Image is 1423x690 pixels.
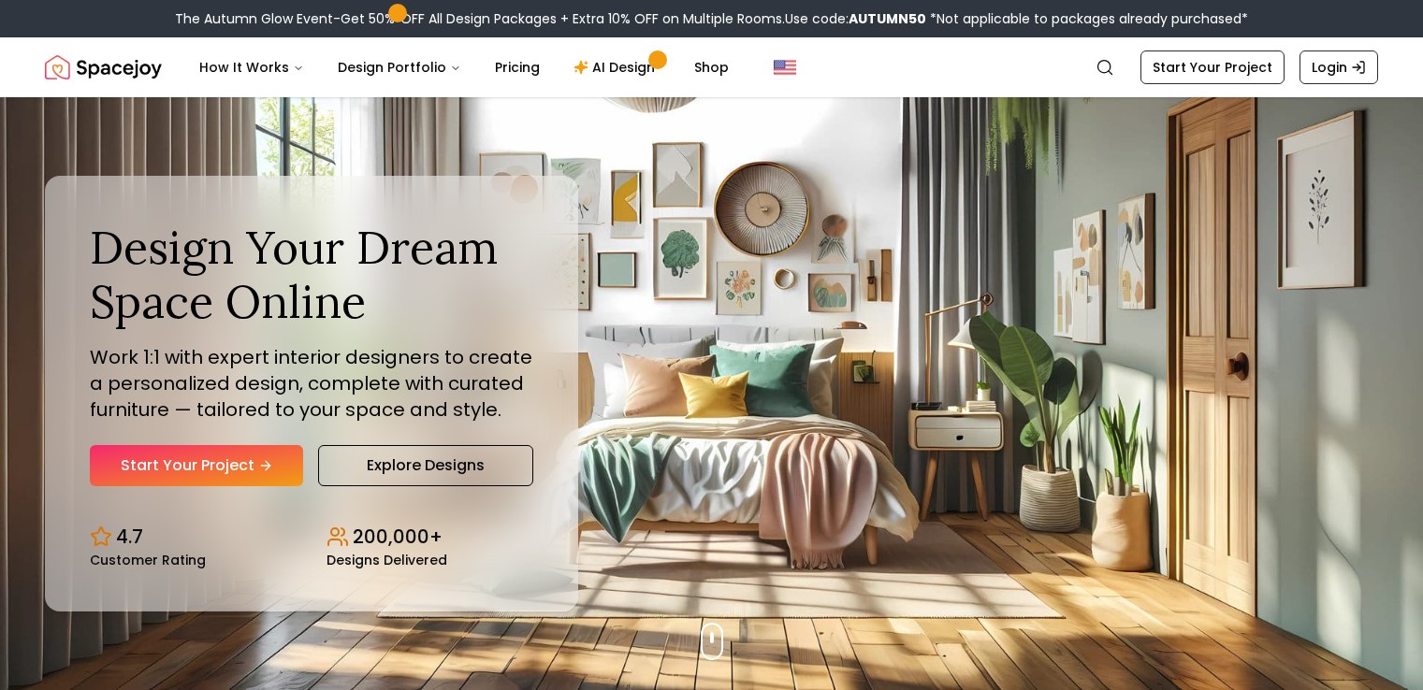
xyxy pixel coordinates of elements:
button: How It Works [184,49,319,86]
img: Spacejoy Logo [45,49,162,86]
a: Start Your Project [90,445,303,486]
h1: Design Your Dream Space Online [90,221,533,328]
a: AI Design [559,49,675,86]
a: Shop [679,49,744,86]
nav: Main [184,49,744,86]
p: 200,000+ [353,524,443,550]
b: AUTUMN50 [849,9,926,28]
a: Login [1300,50,1378,84]
a: Spacejoy [45,49,162,86]
img: United States [774,56,796,79]
span: Use code: [785,9,926,28]
div: Design stats [90,509,533,567]
nav: Global [45,37,1378,97]
small: Designs Delivered [327,553,447,567]
a: Pricing [480,49,555,86]
p: Work 1:1 with expert interior designers to create a personalized design, complete with curated fu... [90,344,533,423]
button: Design Portfolio [323,49,476,86]
div: The Autumn Glow Event-Get 50% OFF All Design Packages + Extra 10% OFF on Multiple Rooms. [175,9,1248,28]
span: *Not applicable to packages already purchased* [926,9,1248,28]
a: Start Your Project [1140,50,1285,84]
p: 4.7 [116,524,143,550]
a: Explore Designs [318,445,533,486]
small: Customer Rating [90,553,206,567]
